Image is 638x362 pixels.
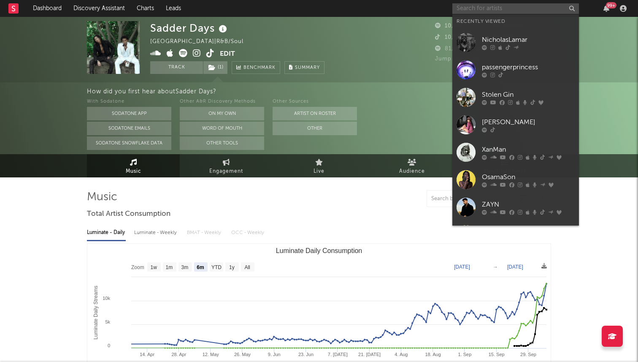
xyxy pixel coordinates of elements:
div: Luminate - Daily [87,226,126,240]
div: Sadder Days [150,21,229,35]
text: 18. Aug [425,352,441,357]
div: With Sodatone [87,97,171,107]
text: 12. May [203,352,219,357]
text: YTD [211,264,222,270]
text: 28. Apr [171,352,186,357]
div: passengerprincess [482,62,575,72]
div: OsamaSon [482,172,575,182]
button: Track [150,61,203,74]
div: [PERSON_NAME] [482,117,575,127]
text: 10k [103,296,110,301]
div: ZAYN [482,199,575,210]
button: Artist on Roster [273,107,357,120]
text: 3m [181,264,189,270]
button: (1) [203,61,227,74]
input: Search by song name or URL [427,196,516,202]
text: → [493,264,498,270]
text: Luminate Daily Streams [93,286,99,339]
a: Audience [365,154,458,177]
a: Music [87,154,180,177]
span: 10,335 [435,23,463,29]
span: Audience [399,166,425,177]
text: 1y [229,264,235,270]
text: [DATE] [507,264,523,270]
text: 21. [DATE] [358,352,381,357]
text: 0 [108,343,110,348]
div: Recently Viewed [457,16,575,27]
div: [GEOGRAPHIC_DATA] | R&B/Soul [150,37,253,47]
button: Other Tools [180,136,264,150]
a: OsamaSon [452,166,579,193]
text: 5k [105,319,110,324]
div: 99 + [606,2,616,8]
div: How did you first hear about Sadder Days ? [87,87,638,97]
div: Luminate - Weekly [134,226,178,240]
button: Edit [220,49,235,60]
text: [DATE] [454,264,470,270]
div: Stolen Gin [482,90,575,100]
button: 99+ [603,5,609,12]
span: 10,700 [435,35,464,40]
span: ( 1 ) [203,61,228,74]
text: 7. [DATE] [328,352,348,357]
span: 81,998 Monthly Listeners [435,46,516,52]
text: 6m [197,264,204,270]
text: 9. Jun [268,352,281,357]
button: Word Of Mouth [180,122,264,135]
button: Sodatone Emails [87,122,171,135]
button: Other [273,122,357,135]
text: 23. Jun [298,352,314,357]
span: Jump Score: 94.1 [435,56,484,62]
text: 1m [166,264,173,270]
div: Other Sources [273,97,357,107]
text: 29. Sep [520,352,536,357]
span: Summary [295,65,320,70]
span: Total Artist Consumption [87,209,170,219]
a: XanMan [452,139,579,166]
span: Music [126,166,141,177]
a: passengerprincess [452,56,579,84]
text: 15. Sep [489,352,505,357]
a: Stolen Gin [452,84,579,111]
span: Live [314,166,324,177]
a: Live [273,154,365,177]
button: Sodatone App [87,107,171,120]
text: 14. Apr [140,352,154,357]
button: Sodatone Snowflake Data [87,136,171,150]
text: Zoom [131,264,144,270]
button: On My Own [180,107,264,120]
text: 26. May [234,352,251,357]
div: NicholasLamar [482,35,575,45]
span: Benchmark [243,63,276,73]
text: 1. Sep [458,352,472,357]
span: Engagement [209,166,243,177]
a: [PERSON_NAME] [452,221,579,248]
button: Summary [284,61,324,74]
text: 4. Aug [395,352,408,357]
input: Search for artists [452,3,579,14]
a: [PERSON_NAME] [452,111,579,139]
text: Luminate Daily Consumption [276,247,362,254]
a: ZAYN [452,193,579,221]
a: NicholasLamar [452,29,579,56]
a: Benchmark [232,61,280,74]
div: Other A&R Discovery Methods [180,97,264,107]
div: XanMan [482,144,575,155]
a: Engagement [180,154,273,177]
text: 1w [151,264,157,270]
text: All [244,264,250,270]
